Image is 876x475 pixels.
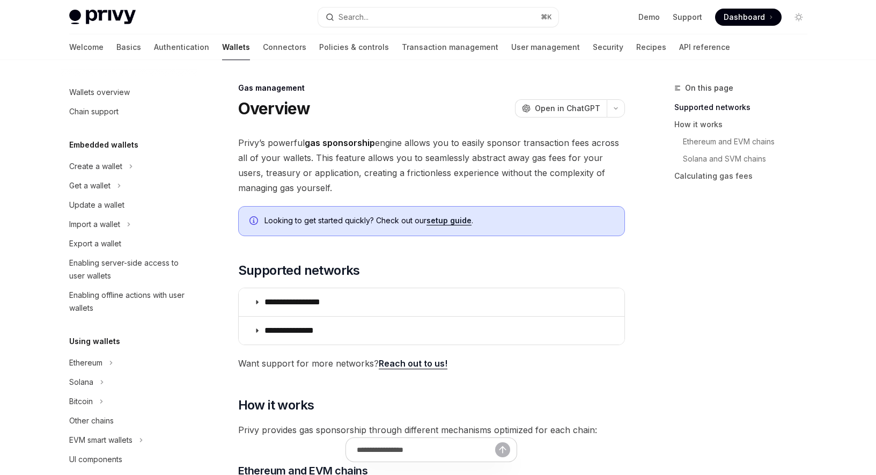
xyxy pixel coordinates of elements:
div: Chain support [69,105,119,118]
strong: gas sponsorship [305,137,375,148]
a: Dashboard [715,9,782,26]
a: API reference [679,34,730,60]
a: User management [511,34,580,60]
a: Export a wallet [61,234,198,253]
div: Search... [338,11,369,24]
a: Wallets [222,34,250,60]
div: EVM smart wallets [69,434,132,447]
a: Supported networks [674,99,816,116]
span: Privy provides gas sponsorship through different mechanisms optimized for each chain: [238,422,625,437]
a: Other chains [61,411,198,430]
svg: Info [249,216,260,227]
div: Import a wallet [69,218,120,231]
a: Support [673,12,702,23]
span: Want support for more networks? [238,356,625,371]
div: Get a wallet [69,179,111,192]
a: Wallets overview [61,83,198,102]
h1: Overview [238,99,311,118]
a: setup guide [426,216,472,225]
div: Wallets overview [69,86,130,99]
div: Export a wallet [69,237,121,250]
span: Open in ChatGPT [535,103,600,114]
a: Reach out to us! [379,358,447,369]
a: Demo [638,12,660,23]
a: UI components [61,450,198,469]
div: Other chains [69,414,114,427]
a: Recipes [636,34,666,60]
a: Solana and SVM chains [683,150,816,167]
span: Looking to get started quickly? Check out our . [264,215,614,226]
div: Enabling offline actions with user wallets [69,289,192,315]
div: UI components [69,453,122,466]
a: Security [593,34,623,60]
a: Connectors [263,34,306,60]
a: Authentication [154,34,209,60]
button: Send message [495,442,510,457]
a: Enabling server-side access to user wallets [61,253,198,286]
a: Basics [116,34,141,60]
span: Supported networks [238,262,360,279]
span: How it works [238,397,314,414]
a: Update a wallet [61,195,198,215]
span: On this page [685,82,733,94]
div: Gas management [238,83,625,93]
a: Transaction management [402,34,498,60]
div: Solana [69,376,93,389]
a: Policies & controls [319,34,389,60]
a: Chain support [61,102,198,121]
button: Search...⌘K [318,8,558,27]
h5: Using wallets [69,335,120,348]
div: Ethereum [69,356,102,369]
a: Calculating gas fees [674,167,816,185]
a: Ethereum and EVM chains [683,133,816,150]
button: Toggle dark mode [790,9,807,26]
span: Dashboard [724,12,765,23]
span: ⌘ K [541,13,552,21]
div: Update a wallet [69,199,124,211]
div: Bitcoin [69,395,93,408]
div: Enabling server-side access to user wallets [69,257,192,282]
a: How it works [674,116,816,133]
span: Privy’s powerful engine allows you to easily sponsor transaction fees across all of your wallets.... [238,135,625,195]
a: Welcome [69,34,104,60]
h5: Embedded wallets [69,138,138,151]
a: Enabling offline actions with user wallets [61,286,198,318]
button: Open in ChatGPT [515,99,607,118]
div: Create a wallet [69,160,122,173]
img: light logo [69,10,136,25]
